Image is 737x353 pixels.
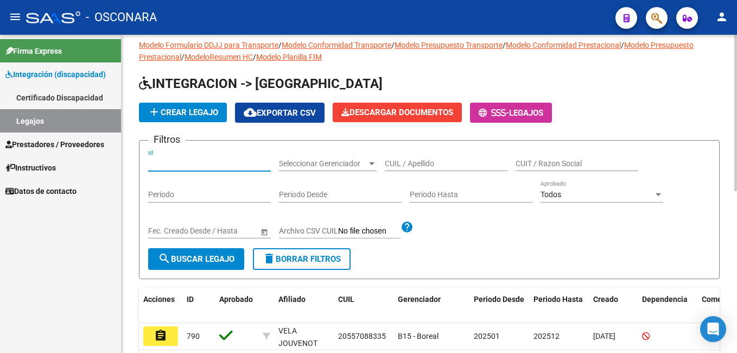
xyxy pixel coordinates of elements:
[715,10,728,23] mat-icon: person
[474,295,524,304] span: Periodo Desde
[148,108,218,117] span: Crear Legajo
[333,103,462,122] button: Descargar Documentos
[593,295,618,304] span: Creado
[642,295,688,304] span: Dependencia
[148,132,186,147] h3: Filtros
[479,108,509,118] span: -
[191,226,244,236] input: End date
[338,226,401,236] input: Archivo CSV CUIL
[263,252,276,265] mat-icon: delete
[148,105,161,118] mat-icon: add
[589,288,638,324] datatable-header-cell: Creado
[274,288,334,324] datatable-header-cell: Afiliado
[244,106,257,119] mat-icon: cloud_download
[235,103,325,123] button: Exportar CSV
[700,316,726,342] div: Open Intercom Messenger
[334,288,393,324] datatable-header-cell: CUIL
[158,254,234,264] span: Buscar Legajo
[474,332,500,341] span: 202501
[338,332,386,341] span: 20557088335
[139,103,227,122] button: Crear Legajo
[393,288,469,324] datatable-header-cell: Gerenciador
[187,332,200,341] span: 790
[398,295,441,304] span: Gerenciador
[541,190,561,199] span: Todos
[593,332,615,341] span: [DATE]
[219,295,253,304] span: Aprobado
[5,68,106,80] span: Integración (discapacidad)
[395,41,503,49] a: Modelo Presupuesto Transporte
[143,295,175,304] span: Acciones
[470,103,552,123] button: -Legajos
[187,295,194,304] span: ID
[533,332,560,341] span: 202512
[638,288,697,324] datatable-header-cell: Dependencia
[148,248,244,270] button: Buscar Legajo
[154,329,167,342] mat-icon: assignment
[469,288,529,324] datatable-header-cell: Periodo Desde
[5,185,77,197] span: Datos de contacto
[506,41,621,49] a: Modelo Conformidad Prestacional
[139,76,383,91] span: INTEGRACION -> [GEOGRAPHIC_DATA]
[263,254,341,264] span: Borrar Filtros
[279,159,367,168] span: Seleccionar Gerenciador
[148,226,182,236] input: Start date
[9,10,22,23] mat-icon: menu
[253,248,351,270] button: Borrar Filtros
[139,41,278,49] a: Modelo Formulario DDJJ para Transporte
[158,252,171,265] mat-icon: search
[533,295,583,304] span: Periodo Hasta
[509,108,543,118] span: Legajos
[86,5,157,29] span: - OSCONARA
[182,288,215,324] datatable-header-cell: ID
[256,53,322,61] a: Modelo Planilla FIM
[5,45,62,57] span: Firma Express
[139,288,182,324] datatable-header-cell: Acciones
[529,288,589,324] datatable-header-cell: Periodo Hasta
[282,41,391,49] a: Modelo Conformidad Transporte
[5,138,104,150] span: Prestadores / Proveedores
[279,226,338,235] span: Archivo CSV CUIL
[341,108,453,117] span: Descargar Documentos
[244,108,316,118] span: Exportar CSV
[5,162,56,174] span: Instructivos
[398,332,439,341] span: B15 - Boreal
[338,295,354,304] span: CUIL
[185,53,253,61] a: ModeloResumen HC
[215,288,258,324] datatable-header-cell: Aprobado
[258,226,270,237] button: Open calendar
[401,220,414,234] mat-icon: help
[278,295,306,304] span: Afiliado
